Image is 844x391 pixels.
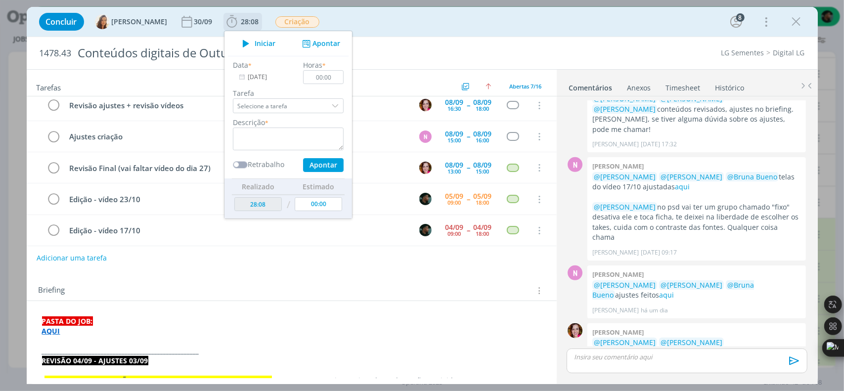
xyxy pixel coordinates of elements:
button: Apontar [299,39,340,49]
strong: PEGAR O PPT DA REVISÃO PARA SUBIR AS IMAGENS ATUALIZADAS [44,376,272,385]
div: 05/09 [474,193,492,200]
div: 08/09 [445,130,464,137]
p: revisão ajustes 03/09 feita, ajustes no briefing. [592,338,801,368]
input: Data [233,70,295,84]
div: 15:00 [476,169,489,174]
img: K [419,224,432,236]
p: [PERSON_NAME] [592,140,639,149]
a: LG Sementes [721,48,764,57]
div: 8 [736,13,745,22]
div: N [568,157,582,172]
p: conteúdos revisados, ajustes no briefing. [PERSON_NAME], se tiver alguma dúvida sobre os ajustes,... [592,94,801,134]
div: 08/09 [474,130,492,137]
span: Tarefas [37,81,61,92]
a: Histórico [715,79,745,93]
span: @[PERSON_NAME] [661,280,722,290]
div: Revisão ajustes + revisão vídeos [65,99,410,112]
img: B [419,99,432,111]
span: [DATE] 09:17 [641,248,677,257]
a: Timesheet [666,79,701,93]
div: 04/09 [445,224,464,231]
a: aqui [675,182,690,191]
span: [DATE] 17:32 [641,140,677,149]
div: 18:00 [476,200,489,205]
div: Edição - vídeo 17/10 [65,224,410,237]
span: 1478.43 [40,48,72,59]
a: esse PPT [291,376,319,385]
a: Digital LG [773,48,805,57]
p: (usar em view, pois as legendas estão corrigidas) [42,376,541,386]
a: aqui [659,290,674,300]
label: Tarefa [233,88,344,98]
span: -- [467,227,470,234]
button: K [418,223,433,238]
img: B [419,162,432,174]
div: Anexos [627,83,651,93]
a: AQUI [42,326,60,336]
div: 18:00 [476,106,489,111]
strong: REVISÃO 04/09 - AJUSTES 03/09 [42,356,148,365]
span: @Bruna Bueno [592,280,754,300]
a: Comentários [569,79,613,93]
p: [PERSON_NAME] [592,248,639,257]
button: B [418,98,433,113]
div: N [419,130,432,143]
div: 16:00 [476,137,489,143]
span: -- [467,133,470,140]
div: 30/09 [194,18,215,25]
button: V[PERSON_NAME] [95,14,168,29]
div: Ajustes criação [65,130,410,143]
th: Realizado [232,179,284,195]
p: [PERSON_NAME] [592,306,639,315]
th: Estimado [292,179,345,195]
button: Iniciar [237,37,276,50]
span: @Bruna Bueno [727,172,777,181]
strong: - [42,376,44,385]
td: / [284,195,292,215]
button: K [418,192,433,207]
span: @[PERSON_NAME] [594,172,656,181]
span: -- [467,164,470,171]
div: dialog [27,7,818,384]
label: Retrabalho [248,159,284,170]
div: 15:00 [448,137,461,143]
span: @[PERSON_NAME] [661,338,722,347]
span: @[PERSON_NAME] [661,172,722,181]
span: @[PERSON_NAME] [594,202,656,212]
button: B [418,160,433,175]
button: 8 [728,14,744,30]
div: 05/09 [445,193,464,200]
ul: 28:08 [224,31,353,219]
img: B [568,323,582,338]
span: 28:08 [241,17,259,26]
img: arrow-up.svg [486,84,491,89]
p: telas do vídeo 17/10 ajustadas [592,172,801,192]
div: N [568,265,582,280]
span: Concluir [46,18,77,26]
label: Data [233,60,248,70]
span: @[PERSON_NAME] [594,338,656,347]
span: Criação [275,16,319,28]
button: Adicionar uma tarefa [36,249,107,267]
button: Criação [275,16,320,28]
img: K [419,193,432,205]
span: @[PERSON_NAME] [594,104,656,114]
img: V [95,14,110,29]
span: Iniciar [255,40,275,47]
div: 13:00 [448,169,461,174]
div: 09:00 [448,231,461,236]
div: Edição - vídeo 23/10 [65,193,410,206]
div: 04/09 [474,224,492,231]
label: Descrição [233,117,265,128]
b: [PERSON_NAME] [592,328,644,337]
button: 28:08 [224,14,262,30]
span: Briefing [39,284,65,297]
div: 09:00 [448,200,461,205]
div: 08/09 [474,162,492,169]
div: Conteúdos digitais de Outubro [74,41,482,65]
div: Revisão Final (vai faltar vídeo do dia 27) [65,162,410,174]
div: 08/09 [445,162,464,169]
div: 08/09 [474,99,492,106]
p: ajustes feitos [592,280,801,301]
button: Concluir [39,13,84,31]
